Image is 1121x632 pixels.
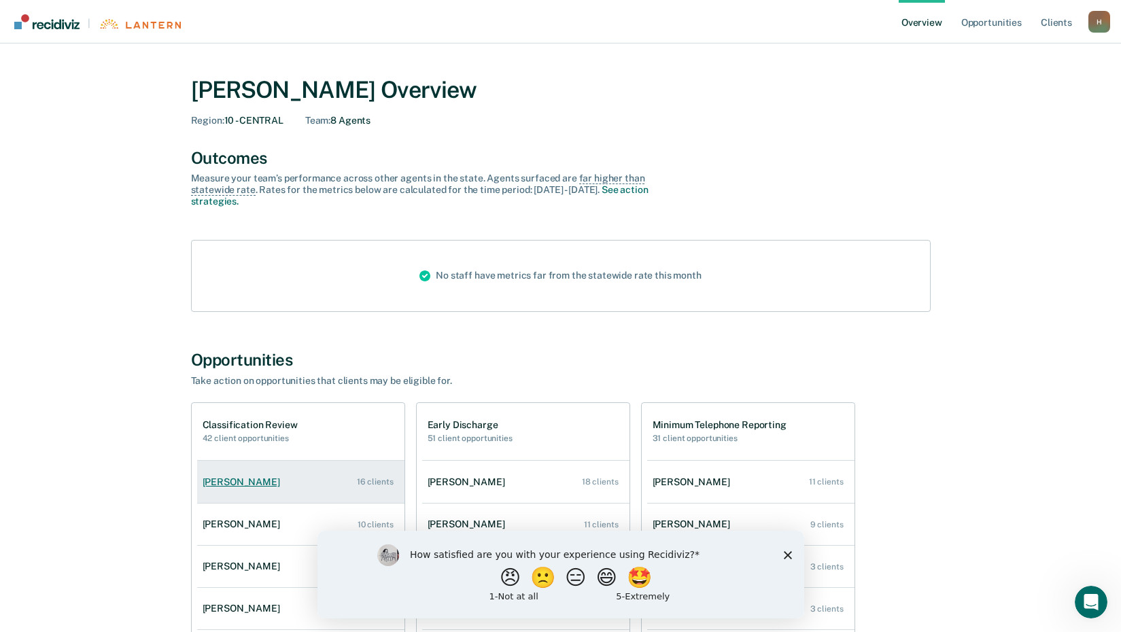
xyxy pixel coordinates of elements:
h2: 51 client opportunities [428,434,513,443]
div: 8 Agents [305,115,370,126]
a: [PERSON_NAME] 16 clients [197,463,404,502]
span: | [80,18,99,29]
span: Team : [305,115,330,126]
span: Region : [191,115,224,126]
div: H [1088,11,1110,33]
a: [PERSON_NAME] 10 clients [197,505,404,544]
h1: Early Discharge [428,419,513,431]
div: [PERSON_NAME] [203,603,286,614]
div: Measure your team’s performance across other agent s in the state. Agent s surfaced are . Rates f... [191,173,667,207]
div: [PERSON_NAME] [203,561,286,572]
a: [PERSON_NAME] 11 clients [647,463,855,502]
div: No staff have metrics far from the statewide rate this month [409,241,712,311]
div: [PERSON_NAME] [428,476,511,488]
div: 10 clients [358,520,394,529]
span: far higher than statewide rate [191,173,645,196]
div: Take action on opportunities that clients may be eligible for. [191,375,667,387]
img: Recidiviz [14,14,80,29]
a: [PERSON_NAME] 11 clients [422,505,630,544]
div: 16 clients [357,477,394,487]
a: [PERSON_NAME] 5 clients [197,589,404,628]
h1: Classification Review [203,419,298,431]
div: Outcomes [191,148,931,168]
div: 18 clients [582,477,619,487]
a: [PERSON_NAME] 7 clients [197,547,404,586]
div: 11 clients [809,477,844,487]
div: 9 clients [810,520,844,529]
h1: Minimum Telephone Reporting [653,419,787,431]
div: [PERSON_NAME] [653,519,736,530]
div: [PERSON_NAME] Overview [191,76,931,104]
a: [PERSON_NAME] 9 clients [647,505,855,544]
div: 3 clients [810,604,844,614]
iframe: Survey by Kim from Recidiviz [317,531,804,618]
div: 10 - CENTRAL [191,115,283,126]
h2: 31 client opportunities [653,434,787,443]
div: [PERSON_NAME] [428,519,511,530]
div: [PERSON_NAME] [203,476,286,488]
iframe: Intercom live chat [1075,586,1107,618]
div: [PERSON_NAME] [203,519,286,530]
div: [PERSON_NAME] [653,476,736,488]
img: Lantern [99,19,181,29]
a: [PERSON_NAME] 18 clients [422,463,630,502]
div: Opportunities [191,350,931,370]
div: 3 clients [810,562,844,572]
div: 11 clients [584,520,619,529]
button: Profile dropdown button [1088,11,1110,33]
h2: 42 client opportunities [203,434,298,443]
a: See action strategies. [191,184,649,207]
